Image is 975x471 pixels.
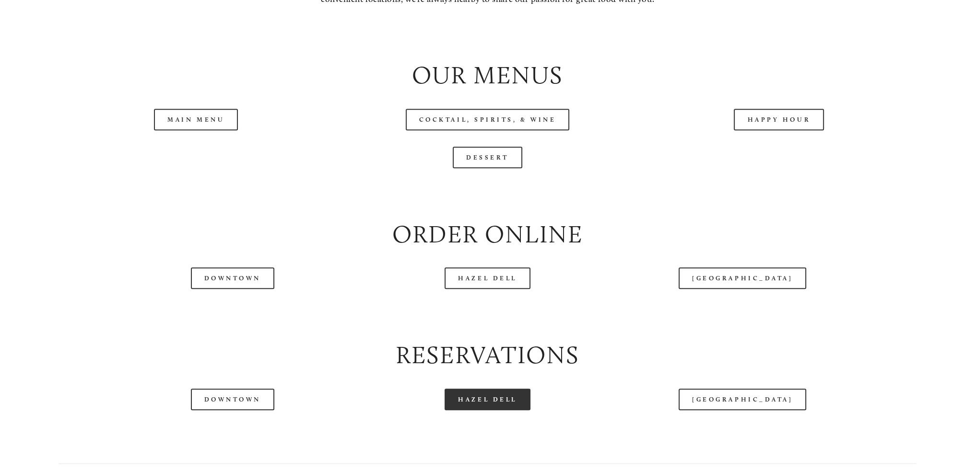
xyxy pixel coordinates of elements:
[406,109,570,130] a: Cocktail, Spirits, & Wine
[453,147,522,168] a: Dessert
[59,338,916,372] h2: Reservations
[679,267,806,289] a: [GEOGRAPHIC_DATA]
[154,109,238,130] a: Main Menu
[445,267,530,289] a: Hazel Dell
[59,217,916,251] h2: Order Online
[734,109,824,130] a: Happy Hour
[191,389,274,410] a: Downtown
[191,267,274,289] a: Downtown
[445,389,530,410] a: Hazel Dell
[679,389,806,410] a: [GEOGRAPHIC_DATA]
